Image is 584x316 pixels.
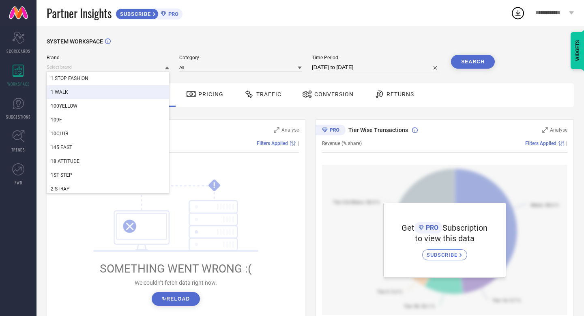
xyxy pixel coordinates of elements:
[47,38,103,45] span: SYSTEM WORKSPACE
[566,141,567,146] span: |
[511,6,525,20] div: Open download list
[213,181,215,190] tspan: !
[51,186,70,192] span: 2 STRAP
[550,127,567,133] span: Analyse
[47,141,169,154] div: 145 EAST
[47,99,169,113] div: 100YELLOW
[442,223,487,233] span: Subscription
[525,141,556,146] span: Filters Applied
[422,243,467,260] a: SUBSCRIBE
[348,127,408,133] span: Tier Wise Transactions
[274,127,279,133] svg: Zoom
[15,180,22,186] span: FWD
[312,63,441,72] input: Select time period
[166,11,178,17] span: PRO
[312,55,441,61] span: Time Period
[51,131,68,136] span: 10CLUB
[152,292,200,306] button: ↻Reload
[401,223,414,233] span: Get
[47,85,169,99] div: 1 WALK
[11,147,25,153] span: TRENDS
[7,81,30,87] span: WORKSPACE
[281,127,299,133] span: Analyse
[47,71,169,85] div: 1 STOP FASHION
[6,48,30,54] span: SCORECARDS
[100,262,252,275] span: SOMETHING WENT WRONG :(
[298,141,299,146] span: |
[424,224,438,232] span: PRO
[47,182,169,196] div: 2 STRAP
[51,172,72,178] span: 1ST STEP
[179,55,302,61] span: Category
[51,89,68,95] span: 1 WALK
[198,91,223,97] span: Pricing
[47,168,169,182] div: 1ST STEP
[314,91,354,97] span: Conversion
[47,55,169,61] span: Brand
[451,55,495,69] button: Search
[51,103,77,109] span: 100YELLOW
[51,76,88,81] span: 1 STOP FASHION
[6,114,31,120] span: SUGGESTIONS
[116,6,182,19] a: SUBSCRIBEPRO
[47,127,169,141] div: 10CLUB
[47,63,169,71] input: Select brand
[51,117,62,123] span: 109F
[386,91,414,97] span: Returns
[316,125,346,137] div: Premium
[116,11,153,17] span: SUBSCRIBE
[135,279,217,286] span: We couldn’t fetch data right now.
[51,158,79,164] span: 18 ATTITUDE
[322,141,362,146] span: Revenue (% share)
[47,154,169,168] div: 18 ATTITUDE
[415,234,474,243] span: to view this data
[427,252,459,258] span: SUBSCRIBE
[51,145,72,150] span: 145 EAST
[47,5,112,22] span: Partner Insights
[542,127,548,133] svg: Zoom
[256,91,281,97] span: Traffic
[47,113,169,127] div: 109F
[257,141,288,146] span: Filters Applied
